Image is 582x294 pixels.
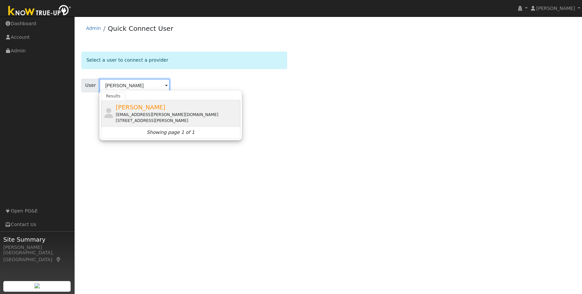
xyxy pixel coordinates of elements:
div: [GEOGRAPHIC_DATA], [GEOGRAPHIC_DATA] [3,249,71,263]
span: [PERSON_NAME] [116,104,165,111]
i: Showing page 1 of 1 [147,129,195,136]
a: Results [101,92,126,100]
div: [STREET_ADDRESS][PERSON_NAME] [116,118,239,124]
img: Know True-Up [5,4,75,19]
img: retrieve [34,283,40,288]
div: [PERSON_NAME] [3,244,71,251]
input: Select a User [99,79,170,92]
div: Select a user to connect a provider [82,52,287,69]
a: Quick Connect User [108,25,173,32]
a: Map [56,257,62,262]
span: User [82,79,100,92]
span: Site Summary [3,235,71,244]
span: [PERSON_NAME] [536,6,575,11]
a: Admin [86,26,101,31]
div: [EMAIL_ADDRESS][PERSON_NAME][DOMAIN_NAME] [116,112,239,118]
